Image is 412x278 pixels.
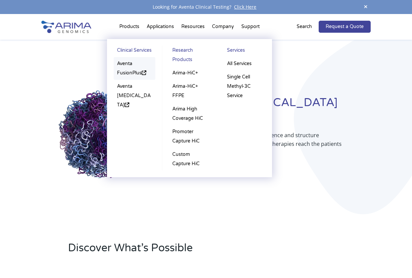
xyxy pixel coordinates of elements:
iframe: Chat Widget [379,246,412,278]
p: Search [297,22,312,31]
a: Single Cell Methyl-3C Service [224,70,265,102]
div: Looking for Aventa Clinical Testing? [41,3,371,11]
a: Click Here [231,4,259,10]
a: All Services [224,57,265,70]
a: Research Products [169,46,210,66]
a: Services [224,46,265,57]
a: Clinical Services [114,46,155,57]
a: Request a Quote [319,21,371,33]
h2: Discover What’s Possible [68,241,284,261]
a: Arima High Coverage HiC [169,102,210,125]
a: Promoter Capture HiC [169,125,210,148]
h1: Redefining [MEDICAL_DATA] Diagnostics [177,95,371,131]
a: Custom Capture HiC [169,148,210,171]
a: Aventa [MEDICAL_DATA] [114,80,155,112]
a: Arima-HiC+ FFPE [169,80,210,102]
a: Arima-HiC+ [169,66,210,80]
img: Arima-Genomics-logo [41,21,91,33]
a: Aventa FusionPlus [114,57,155,80]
